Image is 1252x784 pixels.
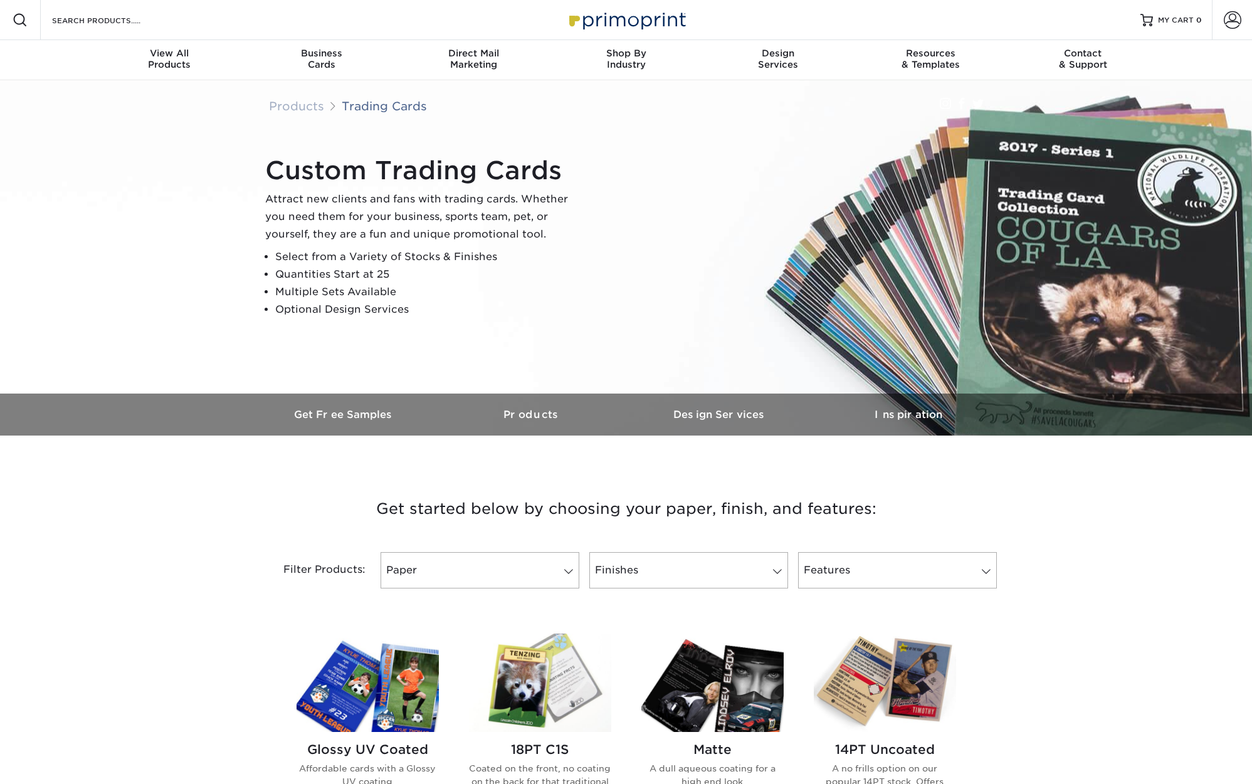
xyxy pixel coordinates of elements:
span: Shop By [550,48,702,59]
div: & Templates [855,48,1007,70]
li: Quantities Start at 25 [275,266,579,283]
a: Design Services [626,394,814,436]
div: Marketing [397,48,550,70]
div: Filter Products: [250,552,376,588]
a: BusinessCards [245,40,397,80]
img: 14PT Uncoated Trading Cards [814,634,956,732]
div: Services [702,48,855,70]
a: Get Free Samples [250,394,438,436]
span: Direct Mail [397,48,550,59]
a: Shop ByIndustry [550,40,702,80]
span: View All [93,48,246,59]
h3: Design Services [626,409,814,421]
h3: Inspiration [814,409,1002,421]
input: SEARCH PRODUCTS..... [51,13,173,28]
span: Contact [1007,48,1159,59]
a: Features [798,552,997,588]
a: Products [269,99,324,113]
div: Industry [550,48,702,70]
span: Design [702,48,855,59]
img: Matte Trading Cards [641,634,784,732]
a: Finishes [589,552,788,588]
div: & Support [1007,48,1159,70]
a: Contact& Support [1007,40,1159,80]
h2: Glossy UV Coated [297,742,439,757]
a: DesignServices [702,40,855,80]
img: 18PT C1S Trading Cards [469,634,611,732]
span: MY CART [1158,15,1194,26]
img: Primoprint [564,6,689,33]
li: Select from a Variety of Stocks & Finishes [275,248,579,266]
h2: Matte [641,742,784,757]
span: Business [245,48,397,59]
img: Glossy UV Coated Trading Cards [297,634,439,732]
li: Multiple Sets Available [275,283,579,301]
h1: Custom Trading Cards [265,155,579,186]
a: Products [438,394,626,436]
li: Optional Design Services [275,301,579,318]
div: Products [93,48,246,70]
h2: 18PT C1S [469,742,611,757]
a: View AllProducts [93,40,246,80]
a: Inspiration [814,394,1002,436]
a: Trading Cards [342,99,427,113]
h3: Get started below by choosing your paper, finish, and features: [260,481,993,537]
p: Attract new clients and fans with trading cards. Whether you need them for your business, sports ... [265,191,579,243]
div: Cards [245,48,397,70]
h3: Get Free Samples [250,409,438,421]
span: 0 [1196,16,1202,24]
a: Direct MailMarketing [397,40,550,80]
a: Paper [381,552,579,588]
h2: 14PT Uncoated [814,742,956,757]
a: Resources& Templates [855,40,1007,80]
span: Resources [855,48,1007,59]
h3: Products [438,409,626,421]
